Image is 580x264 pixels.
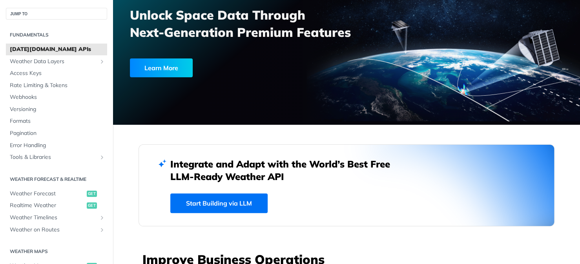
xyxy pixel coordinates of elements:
span: get [87,202,97,209]
a: Rate Limiting & Tokens [6,80,107,91]
a: Realtime Weatherget [6,200,107,211]
span: Weather Timelines [10,214,97,222]
a: Start Building via LLM [170,193,268,213]
h2: Fundamentals [6,31,107,38]
a: [DATE][DOMAIN_NAME] APIs [6,44,107,55]
button: Show subpages for Weather Timelines [99,215,105,221]
a: Weather on RoutesShow subpages for Weather on Routes [6,224,107,236]
span: Weather on Routes [10,226,97,234]
span: Versioning [10,106,105,113]
div: Learn More [130,58,193,77]
a: Weather TimelinesShow subpages for Weather Timelines [6,212,107,224]
span: Error Handling [10,142,105,149]
a: Pagination [6,127,107,139]
a: Formats [6,115,107,127]
a: Weather Forecastget [6,188,107,200]
a: Learn More [130,58,310,77]
button: Show subpages for Weather Data Layers [99,58,105,65]
a: Webhooks [6,91,107,103]
span: Rate Limiting & Tokens [10,82,105,89]
h2: Weather Maps [6,248,107,255]
a: Versioning [6,104,107,115]
a: Error Handling [6,140,107,151]
span: Formats [10,117,105,125]
a: Tools & LibrariesShow subpages for Tools & Libraries [6,151,107,163]
span: Webhooks [10,93,105,101]
span: Tools & Libraries [10,153,97,161]
button: Show subpages for Weather on Routes [99,227,105,233]
span: Pagination [10,129,105,137]
a: Access Keys [6,67,107,79]
a: Weather Data LayersShow subpages for Weather Data Layers [6,56,107,67]
h2: Integrate and Adapt with the World’s Best Free LLM-Ready Weather API [170,158,402,183]
h3: Unlock Space Data Through Next-Generation Premium Features [130,6,355,41]
h2: Weather Forecast & realtime [6,176,107,183]
span: get [87,191,97,197]
button: Show subpages for Tools & Libraries [99,154,105,160]
span: Weather Data Layers [10,58,97,66]
span: Weather Forecast [10,190,85,198]
button: JUMP TO [6,8,107,20]
span: [DATE][DOMAIN_NAME] APIs [10,46,105,53]
span: Access Keys [10,69,105,77]
span: Realtime Weather [10,202,85,209]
